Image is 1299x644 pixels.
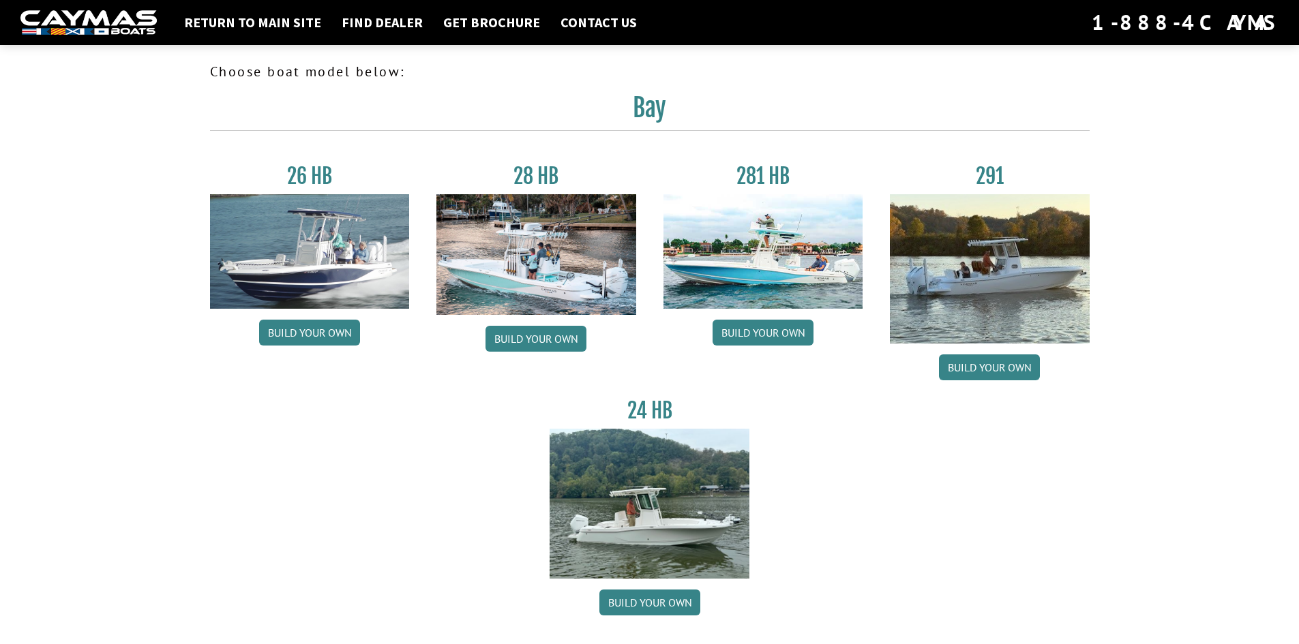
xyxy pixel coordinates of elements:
h2: Bay [210,93,1090,131]
img: 28_hb_thumbnail_for_caymas_connect.jpg [436,194,636,315]
a: Build your own [939,354,1040,380]
a: Build your own [713,320,813,346]
img: 28-hb-twin.jpg [663,194,863,309]
a: Find Dealer [335,14,430,31]
a: Build your own [599,589,700,615]
img: 26_new_photo_resized.jpg [210,194,410,309]
a: Contact Us [554,14,644,31]
p: Choose boat model below: [210,61,1090,82]
h3: 281 HB [663,164,863,189]
a: Build your own [259,320,360,346]
h3: 26 HB [210,164,410,189]
img: 291_Thumbnail.jpg [890,194,1090,343]
h3: 28 HB [436,164,636,189]
div: 1-888-4CAYMAS [1092,7,1279,37]
a: Return to main site [177,14,328,31]
h3: 291 [890,164,1090,189]
a: Build your own [486,326,586,352]
img: white-logo-c9c8dbefe5ff5ceceb0f0178aa75bf4bb51f6bca0971e226c86eb53dfe498488.png [20,10,157,35]
h3: 24 HB [550,398,749,423]
a: Get Brochure [436,14,547,31]
img: 24_HB_thumbnail.jpg [550,429,749,578]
